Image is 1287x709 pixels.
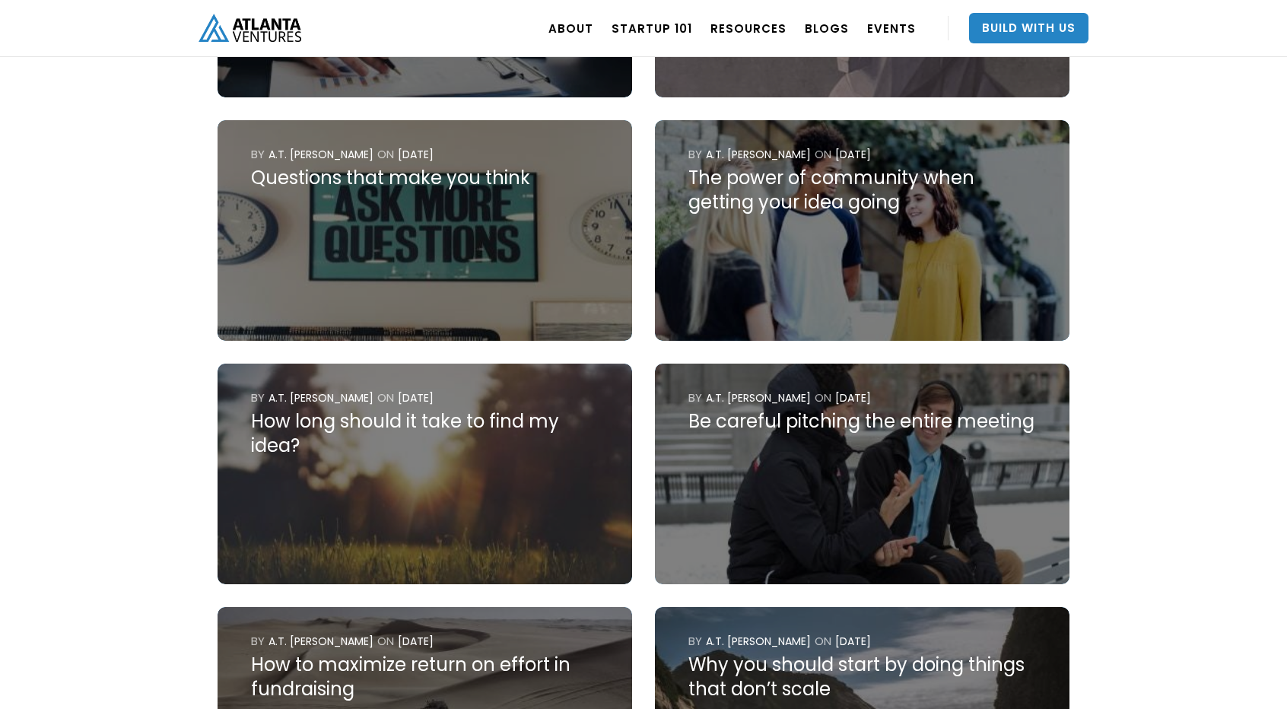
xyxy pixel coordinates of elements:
div: ON [815,390,831,405]
div: A.T. [PERSON_NAME] [706,147,811,162]
div: The power of community when getting your idea going [688,166,1036,215]
a: EVENTS [867,7,916,49]
a: byA.T. [PERSON_NAME]ON[DATE]Questions that make you think [218,120,632,341]
div: by [688,147,702,162]
div: A.T. [PERSON_NAME] [269,147,373,162]
div: ON [377,634,394,649]
a: byA.T. [PERSON_NAME]ON[DATE]Be careful pitching the entire meeting [655,364,1069,584]
div: ON [377,390,394,405]
div: Questions that make you think [251,166,599,190]
div: [DATE] [398,634,434,649]
div: by [251,390,265,405]
div: ON [815,634,831,649]
div: How long should it take to find my idea? [251,409,599,458]
a: Startup 101 [612,7,692,49]
div: by [251,147,265,162]
div: [DATE] [835,634,871,649]
div: ON [377,147,394,162]
div: A.T. [PERSON_NAME] [269,634,373,649]
a: BLOGS [805,7,849,49]
div: [DATE] [398,390,434,405]
div: by [688,634,702,649]
div: A.T. [PERSON_NAME] [706,390,811,405]
div: ON [815,147,831,162]
a: ABOUT [548,7,593,49]
div: How to maximize return on effort in fundraising [251,653,599,701]
a: Build With Us [969,13,1088,43]
div: [DATE] [835,147,871,162]
div: by [688,390,702,405]
div: Be careful pitching the entire meeting [688,409,1036,434]
div: [DATE] [835,390,871,405]
div: A.T. [PERSON_NAME] [269,390,373,405]
a: byA.T. [PERSON_NAME]ON[DATE]How long should it take to find my idea? [218,364,632,584]
a: RESOURCES [710,7,786,49]
div: A.T. [PERSON_NAME] [706,634,811,649]
div: by [251,634,265,649]
div: [DATE] [398,147,434,162]
a: byA.T. [PERSON_NAME]ON[DATE]The power of community when getting your idea going [655,120,1069,341]
div: Why you should start by doing things that don’t scale [688,653,1036,701]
